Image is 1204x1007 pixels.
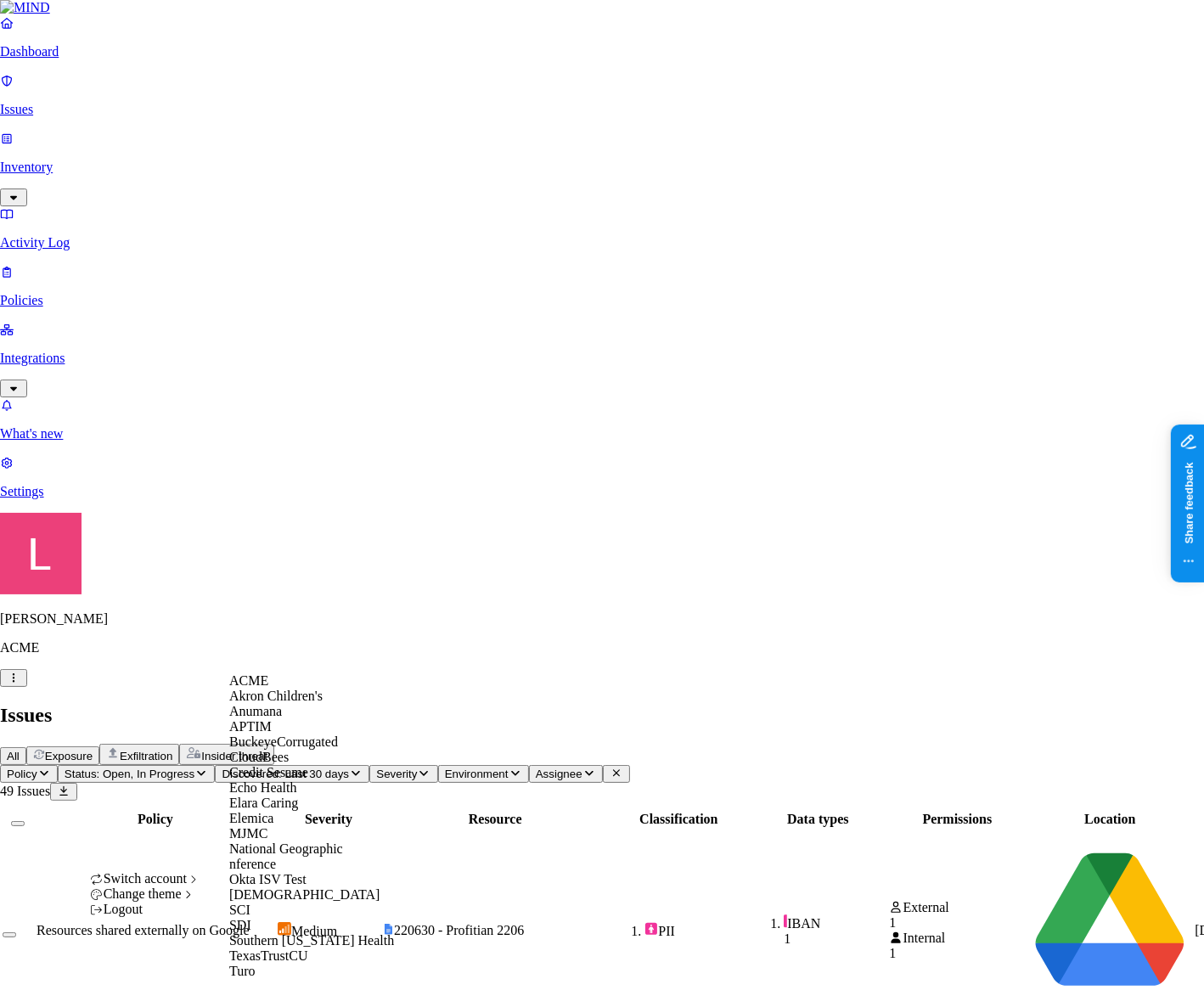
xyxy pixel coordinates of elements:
[45,750,93,762] span: Exposure
[784,931,886,947] div: 1
[229,673,268,688] span: ACME
[229,719,272,734] span: APTIM
[89,902,200,917] div: Logout
[610,812,746,827] div: Classification
[229,704,282,718] span: Anumana
[229,826,267,841] span: MJMC
[37,923,250,937] span: Resources shared externally on Google
[229,750,289,764] span: CloudBees
[3,932,16,937] button: Select row
[65,768,194,780] span: Status: Open, In Progress
[104,871,187,886] span: Switch account
[7,750,20,762] span: All
[784,914,886,931] div: IBAN
[229,796,298,810] span: Elara Caring
[229,765,308,779] span: Credit Sesame
[644,922,658,936] img: pii
[644,922,746,939] div: PII
[229,918,251,932] span: SDI
[229,964,256,978] span: Turo
[7,768,37,780] span: Policy
[229,948,308,963] span: TexasTrustCU
[536,768,582,780] span: Assignee
[1028,840,1191,1003] img: google-drive
[229,887,380,902] span: [DEMOGRAPHIC_DATA]
[37,812,274,827] div: Policy
[1028,812,1191,827] div: Location
[104,886,182,901] span: Change theme
[229,780,297,795] span: Echo Health
[889,900,1025,915] div: External
[229,857,276,871] span: nference
[445,768,509,780] span: Environment
[229,689,323,703] span: Akron Children's
[229,903,250,917] span: SCI
[383,812,607,827] div: Resource
[229,841,343,856] span: National Geographic
[201,750,267,762] span: Insider threat
[229,933,394,948] span: Southern [US_STATE] Health
[394,923,524,937] span: 220630 - Profitian 2206
[889,915,1025,931] div: 1
[11,821,25,826] button: Select all
[750,812,886,827] div: Data types
[222,768,349,780] span: Discovered: Last 30 days
[889,812,1025,827] div: Permissions
[229,811,273,825] span: Elemica
[229,872,307,886] span: Okta ISV Test
[120,750,172,762] span: Exfiltration
[889,931,1025,946] div: Internal
[784,914,787,928] img: pii-line
[889,946,1025,961] div: 1
[229,734,338,749] span: BuckeyeCorrugated
[376,768,417,780] span: Severity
